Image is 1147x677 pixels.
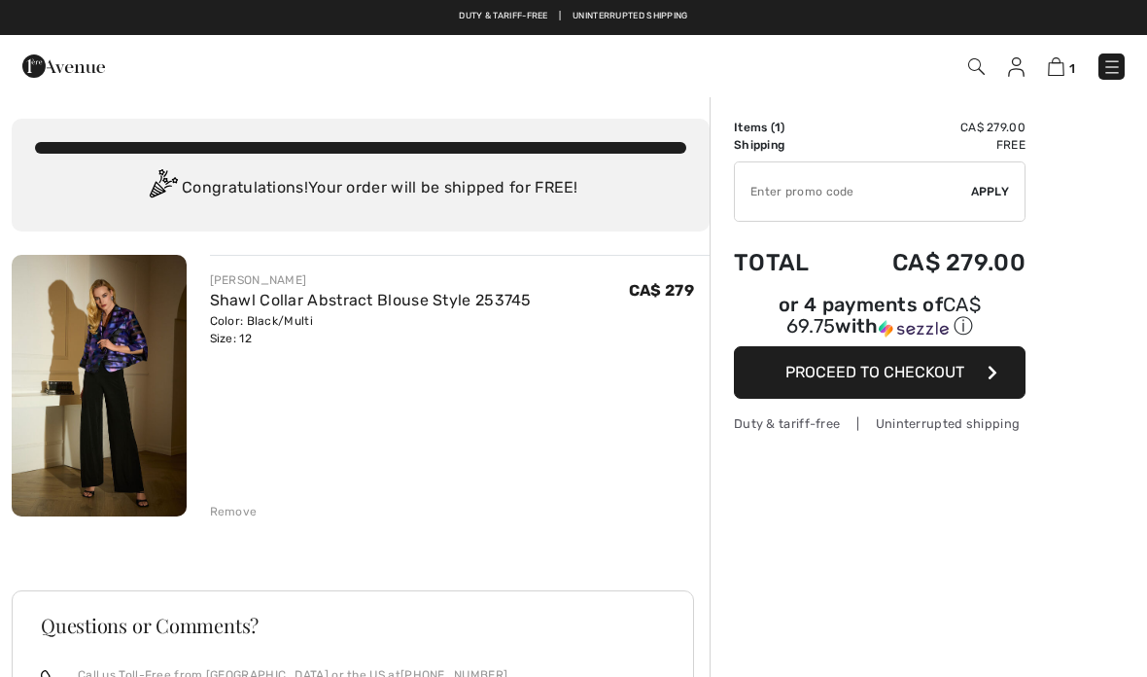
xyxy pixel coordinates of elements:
[12,255,187,517] img: Shawl Collar Abstract Blouse Style 253745
[775,121,781,134] span: 1
[35,169,686,208] div: Congratulations! Your order will be shipped for FREE!
[785,363,964,381] span: Proceed to Checkout
[971,183,1010,200] span: Apply
[879,320,949,338] img: Sezzle
[1048,57,1064,76] img: Shopping Bag
[210,312,532,347] div: Color: Black/Multi Size: 12
[968,58,985,75] img: Search
[839,230,1025,296] td: CA$ 279.00
[143,169,182,208] img: Congratulation2.svg
[210,503,258,520] div: Remove
[839,119,1025,136] td: CA$ 279.00
[210,271,532,289] div: [PERSON_NAME]
[735,162,971,221] input: Promo code
[734,296,1025,339] div: or 4 payments of with
[734,296,1025,346] div: or 4 payments ofCA$ 69.75withSezzle Click to learn more about Sezzle
[210,291,532,309] a: Shawl Collar Abstract Blouse Style 253745
[734,346,1025,399] button: Proceed to Checkout
[786,293,981,338] span: CA$ 69.75
[1008,57,1025,77] img: My Info
[22,55,105,74] a: 1ère Avenue
[734,414,1025,433] div: Duty & tariff-free | Uninterrupted shipping
[1102,57,1122,77] img: Menu
[734,136,839,154] td: Shipping
[629,281,694,300] span: CA$ 279
[1048,54,1075,78] a: 1
[41,616,665,635] h3: Questions or Comments?
[734,230,839,296] td: Total
[734,119,839,136] td: Items ( )
[22,47,105,86] img: 1ère Avenue
[1069,61,1075,76] span: 1
[839,136,1025,154] td: Free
